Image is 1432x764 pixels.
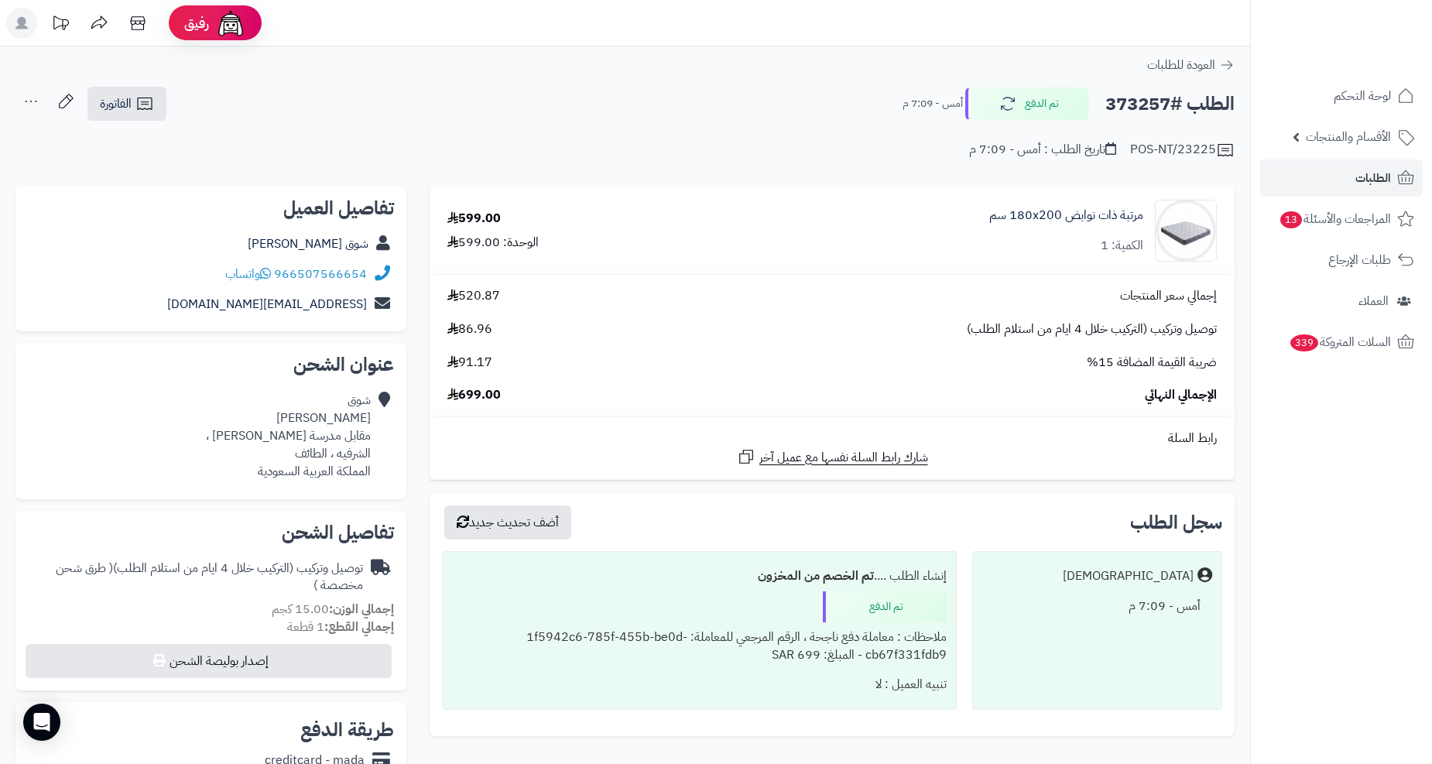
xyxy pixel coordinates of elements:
[28,523,394,542] h2: تفاصيل الشحن
[1260,200,1423,238] a: المراجعات والأسئلة13
[1087,354,1217,372] span: ضريبة القيمة المضافة 15%
[758,567,874,585] b: تم الخصم من المخزون
[56,559,363,595] span: ( طرق شحن مخصصة )
[274,265,367,283] a: 966507566654
[1130,513,1222,532] h3: سجل الطلب
[967,320,1217,338] span: توصيل وتركيب (التركيب خلال 4 ايام من استلام الطلب)
[444,505,571,540] button: أضف تحديث جديد
[737,447,928,467] a: شارك رابط السلة نفسها مع عميل آخر
[452,670,947,700] div: تنبيه العميل : لا
[324,618,394,636] strong: إجمالي القطع:
[1063,567,1194,585] div: [DEMOGRAPHIC_DATA]
[823,591,947,622] div: تم الدفع
[982,591,1212,622] div: أمس - 7:09 م
[447,354,492,372] span: 91.17
[1334,85,1391,107] span: لوحة التحكم
[1328,249,1391,271] span: طلبات الإرجاع
[1260,242,1423,279] a: طلبات الإرجاع
[28,199,394,218] h2: تفاصيل العميل
[1290,334,1318,351] span: 339
[1260,324,1423,361] a: السلات المتروكة339
[184,14,209,33] span: رفيق
[215,8,246,39] img: ai-face.png
[167,295,367,313] a: [EMAIL_ADDRESS][DOMAIN_NAME]
[26,644,392,678] button: إصدار بوليصة الشحن
[1120,287,1217,305] span: إجمالي سعر المنتجات
[41,8,80,43] a: تحديثات المنصة
[1279,208,1391,230] span: المراجعات والأسئلة
[447,287,500,305] span: 520.87
[1145,386,1217,404] span: الإجمالي النهائي
[1260,159,1423,197] a: الطلبات
[225,265,271,283] a: واتساب
[1260,283,1423,320] a: العملاء
[87,87,166,121] a: الفاتورة
[1130,141,1235,159] div: POS-NT/23225
[452,622,947,670] div: ملاحظات : معاملة دفع ناجحة ، الرقم المرجعي للمعاملة: 1f5942c6-785f-455b-be0d-cb67f331fdb9 - المبل...
[1101,237,1143,255] div: الكمية: 1
[1306,126,1391,148] span: الأقسام والمنتجات
[447,320,492,338] span: 86.96
[28,560,363,595] div: توصيل وتركيب (التركيب خلال 4 ايام من استلام الطلب)
[329,600,394,618] strong: إجمالي الوزن:
[1289,331,1391,353] span: السلات المتروكة
[23,704,60,741] div: Open Intercom Messenger
[1355,167,1391,189] span: الطلبات
[989,207,1143,224] a: مرتبة ذات نوابض 180x200 سم
[903,96,963,111] small: أمس - 7:09 م
[206,392,371,480] div: شوق [PERSON_NAME] مقابل مدرسة [PERSON_NAME] ، الشرفيه ، الطائف المملكة العربية السعودية
[452,561,947,591] div: إنشاء الطلب ....
[1156,200,1216,262] img: 1702708315-RS-09-90x90.jpg
[1147,56,1235,74] a: العودة للطلبات
[1280,211,1302,228] span: 13
[447,386,501,404] span: 699.00
[1260,77,1423,115] a: لوحة التحكم
[1327,39,1417,72] img: logo-2.png
[447,234,539,252] div: الوحدة: 599.00
[287,618,394,636] small: 1 قطعة
[272,600,394,618] small: 15.00 كجم
[1358,290,1389,312] span: العملاء
[248,235,368,253] a: شوق [PERSON_NAME]
[436,430,1228,447] div: رابط السلة
[1105,88,1235,120] h2: الطلب #373257
[100,94,132,113] span: الفاتورة
[969,141,1116,159] div: تاريخ الطلب : أمس - 7:09 م
[1147,56,1215,74] span: العودة للطلبات
[447,210,501,228] div: 599.00
[965,87,1089,120] button: تم الدفع
[759,449,928,467] span: شارك رابط السلة نفسها مع عميل آخر
[300,721,394,739] h2: طريقة الدفع
[28,355,394,374] h2: عنوان الشحن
